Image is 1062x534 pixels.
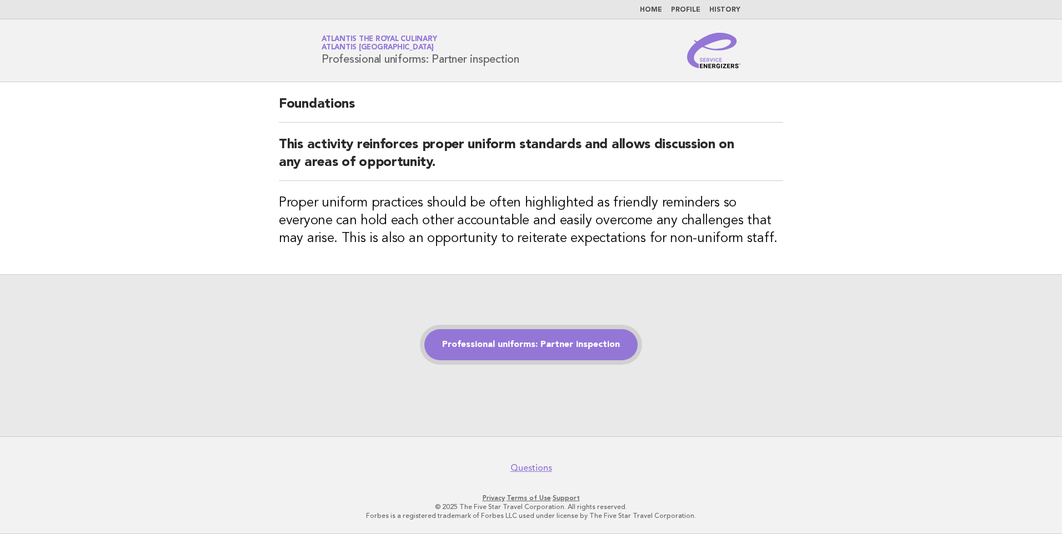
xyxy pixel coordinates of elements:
[279,194,783,248] h3: Proper uniform practices should be often highlighted as friendly reminders so everyone can hold e...
[687,33,740,68] img: Service Energizers
[322,36,519,65] h1: Professional uniforms: Partner inspection
[483,494,505,502] a: Privacy
[322,44,434,52] span: Atlantis [GEOGRAPHIC_DATA]
[553,494,580,502] a: Support
[640,7,662,13] a: Home
[424,329,638,360] a: Professional uniforms: Partner inspection
[507,494,551,502] a: Terms of Use
[322,36,437,51] a: Atlantis the Royal CulinaryAtlantis [GEOGRAPHIC_DATA]
[709,7,740,13] a: History
[671,7,700,13] a: Profile
[510,462,552,473] a: Questions
[279,95,783,123] h2: Foundations
[191,511,871,520] p: Forbes is a registered trademark of Forbes LLC used under license by The Five Star Travel Corpora...
[279,136,783,181] h2: This activity reinforces proper uniform standards and allows discussion on any areas of opportunity.
[191,502,871,511] p: © 2025 The Five Star Travel Corporation. All rights reserved.
[191,493,871,502] p: · ·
